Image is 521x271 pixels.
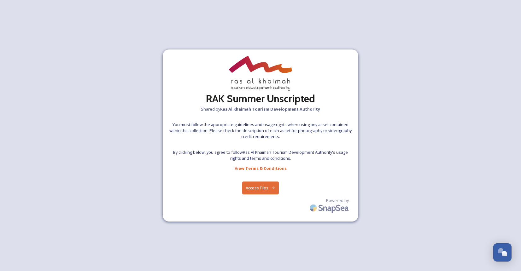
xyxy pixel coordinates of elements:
strong: Ras Al Khaimah Tourism Development Authority [220,106,320,112]
span: Shared by [201,106,320,112]
h2: RAK Summer Unscripted [206,91,315,106]
img: SnapSea Logo [308,200,352,215]
span: Powered by [326,198,349,204]
strong: View Terms & Conditions [235,165,287,171]
a: View Terms & Conditions [235,164,287,172]
span: By clicking below, you agree to follow Ras Al Khaimah Tourism Development Authority 's usage righ... [169,149,352,161]
span: You must follow the appropriate guidelines and usage rights when using any asset contained within... [169,122,352,140]
button: Open Chat [493,243,512,262]
img: raktda_eng_new-stacked-logo_rgb.png [229,56,292,91]
button: Access Files [242,182,279,194]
